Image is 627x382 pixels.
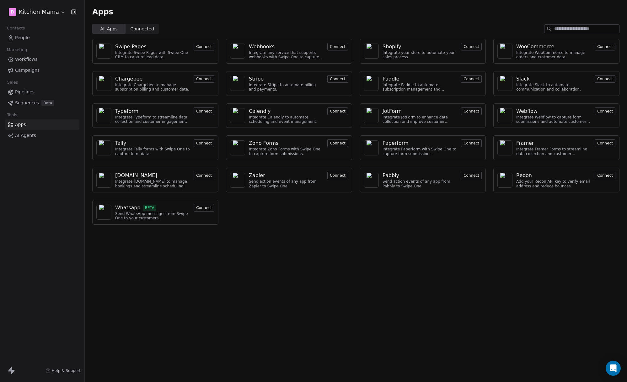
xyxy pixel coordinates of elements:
span: Sales [4,78,21,87]
a: Connect [194,44,214,50]
div: Pabbly [383,172,399,179]
div: Swipe Pages [115,43,147,50]
a: Connect [595,76,615,82]
img: NA [99,108,109,123]
div: Paperform [383,139,409,147]
span: Marketing [4,45,30,55]
a: NA [230,140,245,155]
a: NA [96,76,111,91]
div: Send action events of any app from Zapier to Swipe One [249,179,324,188]
a: Connect [327,44,348,50]
a: Connect [194,172,214,178]
img: NA [99,76,109,91]
a: Calendly [249,107,324,115]
a: Connect [461,108,482,114]
a: NA [364,76,379,91]
a: NA [230,76,245,91]
a: Webflow [516,107,591,115]
div: Tally [115,139,126,147]
button: DKitchen Mama [8,7,67,17]
span: Sequences [15,100,39,106]
button: Connect [194,107,214,115]
div: Integrate Paperform with Swipe One to capture form submissions. [383,147,457,156]
div: Shopify [383,43,401,50]
div: Send action events of any app from Pabbly to Swipe One [383,179,457,188]
img: NA [500,173,510,188]
span: Apps [15,121,26,128]
button: Connect [194,204,214,212]
button: Connect [461,172,482,179]
span: Connected [131,26,154,32]
span: Apps [92,7,113,17]
button: Connect [461,75,482,83]
div: Reoon [516,172,532,179]
div: Webflow [516,107,538,115]
span: BETA [143,205,157,211]
a: Reoon [516,172,591,179]
div: Integrate [DOMAIN_NAME] to manage bookings and streamline scheduling. [115,179,190,188]
a: Tally [115,139,190,147]
div: Stripe [249,75,264,83]
div: Integrate Webflow to capture form submissions and automate customer engagement. [516,115,591,124]
span: Beta [41,100,54,106]
a: WhatsappBETA [115,204,190,212]
a: Paddle [383,75,457,83]
span: Tools [4,110,20,120]
div: Whatsapp [115,204,141,212]
div: Integrate Stripe to automate billing and payments. [249,83,324,92]
div: Typeform [115,107,138,115]
a: NA [364,140,379,155]
img: NA [233,44,242,59]
a: NA [497,76,512,91]
a: Connect [595,140,615,146]
span: AI Agents [15,132,36,139]
div: Integrate Slack to automate communication and collaboration. [516,83,591,92]
a: Connect [461,140,482,146]
button: Connect [461,43,482,50]
a: Apps [5,119,79,130]
img: NA [367,140,376,155]
a: Connect [327,172,348,178]
div: Integrate Paddle to automate subscription management and customer engagement. [383,83,457,92]
div: Integrate JotForm to enhance data collection and improve customer engagement. [383,115,457,124]
a: NA [96,140,111,155]
a: Connect [194,76,214,82]
div: Calendly [249,107,271,115]
a: Connect [327,140,348,146]
a: Connect [595,108,615,114]
span: Kitchen Mama [19,8,59,16]
a: Pabbly [383,172,457,179]
a: Pipelines [5,87,79,97]
img: NA [367,108,376,123]
button: Connect [194,139,214,147]
a: Typeform [115,107,190,115]
span: D [11,9,14,15]
a: WooCommerce [516,43,591,50]
div: JotForm [383,107,402,115]
a: NA [96,205,111,220]
button: Connect [595,139,615,147]
img: NA [367,173,376,188]
a: NA [230,108,245,123]
button: Connect [327,75,348,83]
span: People [15,34,30,41]
div: Paddle [383,75,399,83]
a: NA [364,108,379,123]
img: NA [500,108,510,123]
a: Chargebee [115,75,190,83]
div: Zapier [249,172,265,179]
div: Open Intercom Messenger [606,361,621,376]
a: NA [364,44,379,59]
a: NA [364,173,379,188]
div: Integrate your store to automate your sales process [383,50,457,60]
img: NA [367,76,376,91]
button: Connect [194,43,214,50]
img: NA [99,205,109,220]
button: Connect [461,107,482,115]
div: Integrate Swipe Pages with Swipe One CRM to capture lead data. [115,50,190,60]
button: Connect [595,43,615,50]
button: Connect [194,75,214,83]
img: NA [233,108,242,123]
a: Workflows [5,54,79,65]
a: Slack [516,75,591,83]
